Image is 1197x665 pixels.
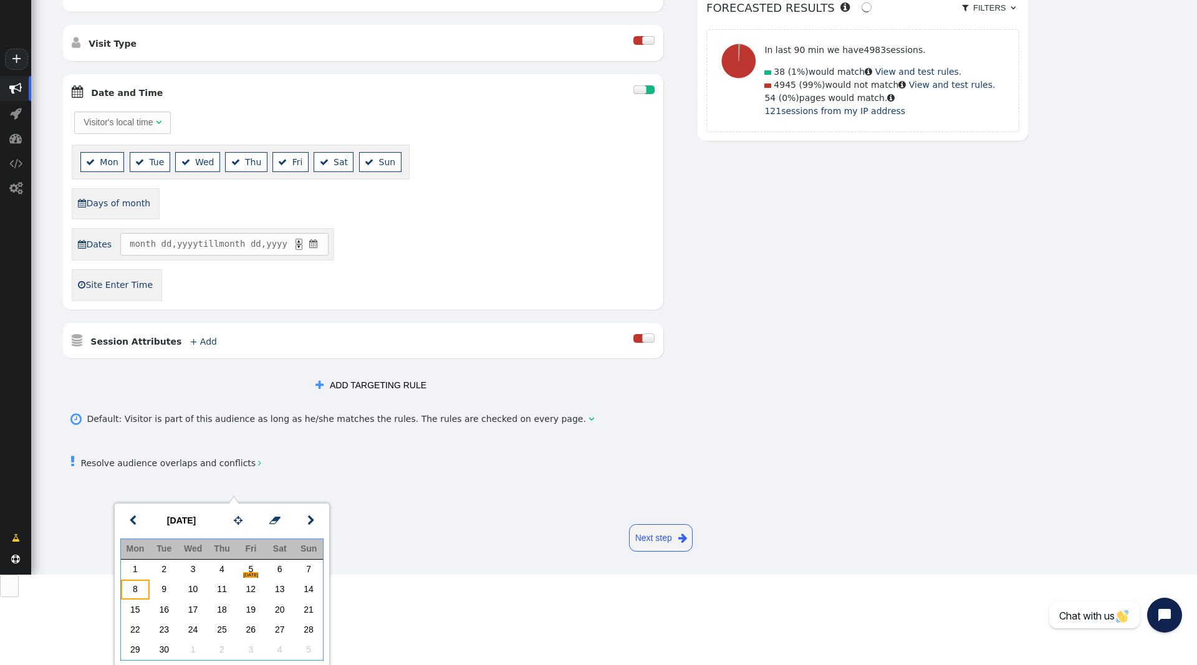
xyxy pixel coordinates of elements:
[77,234,112,255] a: Dates
[11,555,20,563] span: 
[78,280,85,289] span: 
[774,80,796,90] span: 4945
[70,458,261,468] a: Resolve audience overlaps and conflicts
[5,49,27,70] a: +
[89,39,137,49] b: Visit Type
[678,530,687,546] span: 
[86,158,95,166] span: 
[764,93,776,103] span: 54
[135,158,144,166] span: 
[307,237,319,251] span: 
[764,35,995,127] div: would match would not match pages would match.
[72,334,82,347] span: 
[156,118,161,127] span: 
[779,93,799,103] span: (0%)
[72,36,80,49] span: 
[887,93,895,102] span: 
[9,182,22,194] span: 
[190,337,217,347] a: + Add
[764,106,905,116] a: 121sessions from my IP address
[77,274,153,295] a: Site Enter Time
[161,237,172,251] span: dd
[231,158,240,166] span: 
[130,152,170,171] li: Tue
[91,88,163,98] b: Date and Time
[774,67,785,77] span: 38
[225,152,267,171] li: Thu
[865,67,872,76] span: 
[72,337,237,347] a:  Session Attributes + Add
[80,152,125,171] li: Mon
[307,373,435,396] button: ADD TARGETING RULE
[181,158,190,166] span: 
[130,237,156,251] span: month
[84,116,153,129] div: Visitor's local time
[9,132,22,145] span: 
[589,413,594,426] span: 
[72,88,183,98] a:  Date and Time
[78,240,86,249] span: 
[3,527,29,549] a: 
[9,157,22,170] span: 
[320,158,329,166] span: 
[90,337,181,347] b: Session Attributes
[314,152,353,171] li: Sat
[315,380,324,390] span: 
[78,199,86,208] span: 
[962,4,968,12] span: 
[219,237,245,251] span: month
[251,237,261,251] span: dd
[359,152,401,171] li: Sun
[278,158,287,166] span: 
[764,44,995,57] p: In last 90 min we have sessions.
[365,158,373,166] span: 
[87,413,589,426] div: Default: Visitor is part of this audience as long as he/she matches the rules. The rules are chec...
[629,524,693,552] a: Next step
[971,3,1008,12] span: Filters
[9,82,22,95] span: 
[864,45,887,55] span: 4983
[898,80,906,89] span: 
[72,85,83,98] span: 
[77,193,151,214] a: Days of month
[12,532,20,545] span: 
[909,80,996,90] a: View and test rules.
[764,106,781,116] span: 121
[272,152,309,171] li: Fri
[875,67,962,77] a: View and test rules.
[296,239,302,244] div: ▲
[70,455,75,468] span: 
[266,237,287,251] span: yyyy
[258,459,261,467] span: 
[177,237,198,251] span: yyyy
[175,152,220,171] li: Wed
[1011,4,1016,12] span: 
[120,233,329,256] span: , till ,
[799,80,825,90] span: (99%)
[840,2,850,13] span: 
[10,107,22,120] span: 
[70,409,82,429] span: 
[72,39,156,49] a:  Visit Type
[296,244,302,250] div: ▼
[788,67,809,77] span: (1%)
